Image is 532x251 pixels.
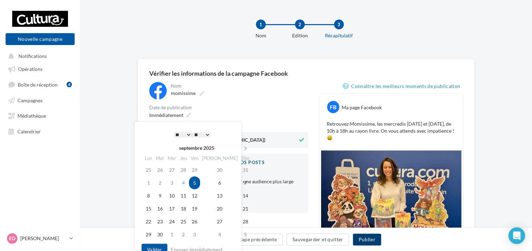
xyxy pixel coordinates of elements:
[238,32,283,39] div: Nom
[166,215,178,228] td: 24
[200,228,240,241] td: 4
[20,235,67,242] p: [PERSON_NAME]
[143,202,154,215] td: 15
[256,20,266,29] div: 1
[18,66,43,72] span: Opérations
[189,228,200,241] td: 3
[200,153,240,163] th: [PERSON_NAME]
[287,234,349,245] button: Sauvegarder et quitter
[166,228,178,241] td: 1
[143,163,154,176] td: 25
[240,202,252,215] td: 21
[9,235,15,242] span: ED
[149,112,183,118] span: Immédiatement
[67,82,72,87] div: 4
[18,81,58,87] span: Boîte de réception
[4,62,76,75] a: Opérations
[240,215,252,228] td: 28
[200,176,240,189] td: 6
[18,53,47,59] span: Notifications
[200,189,240,202] td: 13
[17,97,43,103] span: Campagnes
[317,32,361,39] div: Récapitulatif
[6,232,75,245] a: ED [PERSON_NAME]
[166,153,178,163] th: Mer
[178,228,189,241] td: 2
[189,176,200,189] td: 5
[240,228,252,241] td: 5
[143,176,154,189] td: 1
[189,163,200,176] td: 29
[327,101,339,113] div: FB
[240,189,252,202] td: 14
[154,143,240,153] th: septembre 2025
[189,202,200,215] td: 19
[154,153,166,163] th: Mar
[508,227,525,244] div: Open Intercom Messenger
[353,234,381,245] button: Publier
[240,176,252,189] td: 7
[4,78,76,91] a: Boîte de réception4
[17,113,46,119] span: Médiathèque
[143,189,154,202] td: 8
[166,176,178,189] td: 3
[189,153,200,163] th: Ven
[149,70,463,76] div: Vérifier les informations de la campagne Facebook
[171,90,196,96] span: momissime
[154,189,166,202] td: 9
[157,129,227,140] div: :
[6,33,75,45] button: Nouvelle campagne
[4,109,76,121] a: Médiathèque
[166,189,178,202] td: 10
[143,228,154,241] td: 29
[178,215,189,228] td: 25
[200,202,240,215] td: 20
[240,153,252,163] th: Dim
[342,104,382,111] div: Ma page Facebook
[327,120,456,141] p: Retrouvez Momissime, les mercredis [DATE] et [DATE], de 10h à 18h au rayon livre. On vous attends...
[200,163,240,176] td: 30
[178,153,189,163] th: Jeu
[166,202,178,215] td: 17
[4,94,76,106] a: Campagnes
[178,176,189,189] td: 4
[178,189,189,202] td: 11
[295,20,305,29] div: 2
[4,125,76,137] a: Calendrier
[154,202,166,215] td: 16
[17,128,41,134] span: Calendrier
[334,20,344,29] div: 3
[143,215,154,228] td: 22
[171,83,307,88] div: Nom
[154,215,166,228] td: 23
[178,163,189,176] td: 28
[278,32,322,39] div: Edition
[231,234,283,245] button: Étape précédente
[154,228,166,241] td: 30
[178,202,189,215] td: 18
[154,176,166,189] td: 2
[149,105,308,110] div: Date de publication
[154,163,166,176] td: 26
[200,215,240,228] td: 27
[143,153,154,163] th: Lun
[166,163,178,176] td: 27
[343,82,463,90] a: Connaître les meilleurs moments de publication
[189,215,200,228] td: 26
[189,189,200,202] td: 12
[240,163,252,176] td: 31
